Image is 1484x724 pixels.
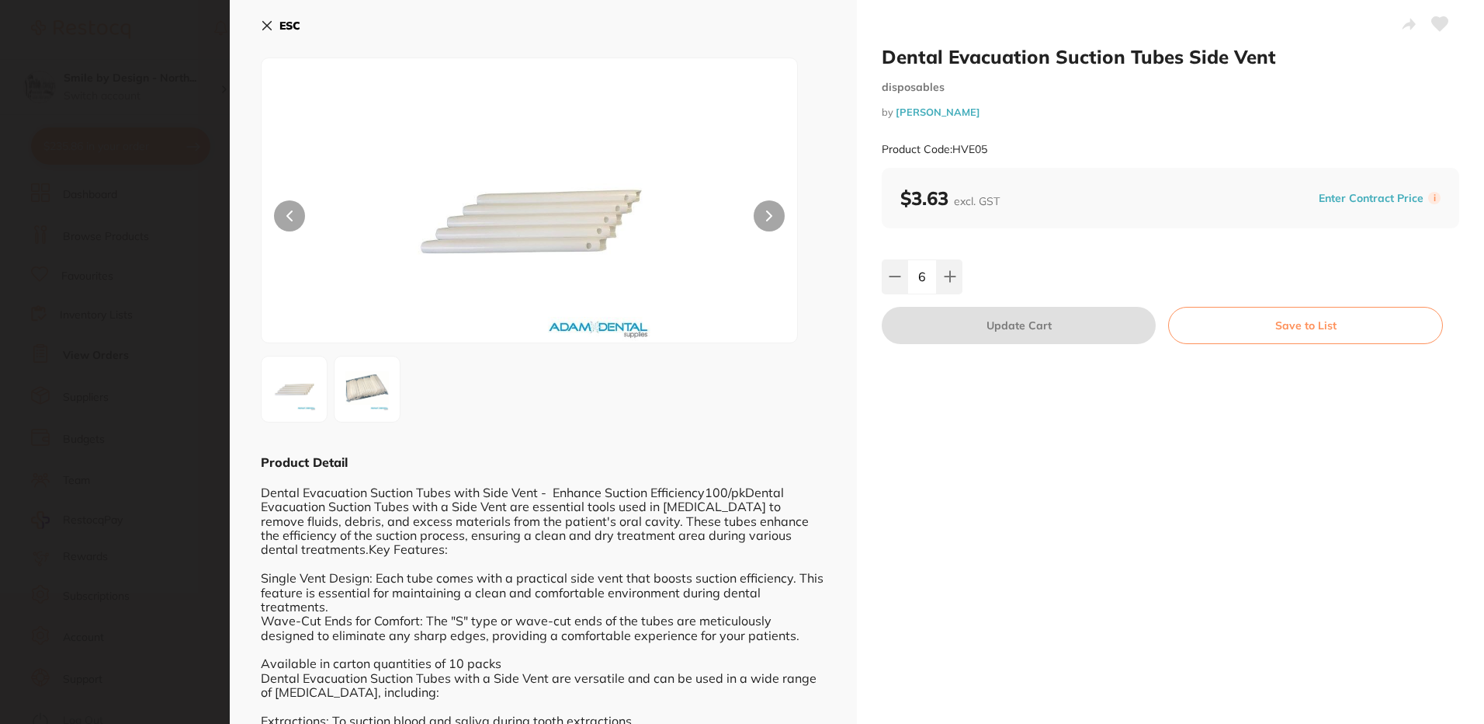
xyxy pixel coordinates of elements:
b: ESC [279,19,300,33]
small: by [882,106,1459,118]
button: Save to List [1168,307,1443,344]
button: ESC [261,12,300,39]
img: XzIuanBn [339,361,395,417]
small: disposables [882,81,1459,94]
h2: Dental Evacuation Suction Tubes Side Vent [882,45,1459,68]
small: Product Code: HVE05 [882,143,987,156]
button: Update Cart [882,307,1156,344]
span: excl. GST [954,194,1000,208]
button: Enter Contract Price [1314,191,1428,206]
a: [PERSON_NAME] [896,106,980,118]
img: LmpwZw [266,361,322,417]
label: i [1428,192,1441,204]
b: $3.63 [900,186,1000,210]
img: LmpwZw [369,97,690,343]
b: Product Detail [261,454,348,470]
